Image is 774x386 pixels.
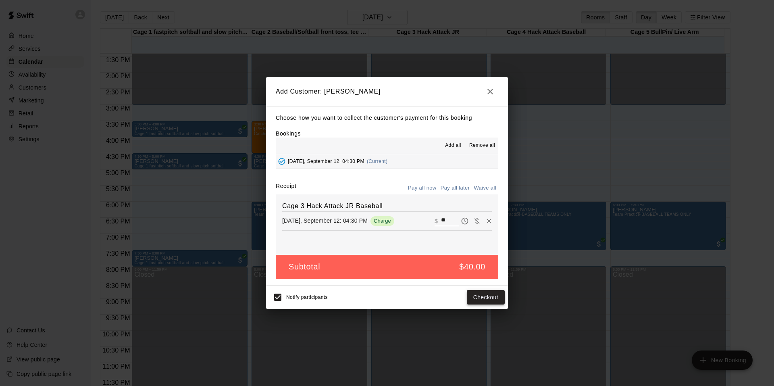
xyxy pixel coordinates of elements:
span: Pay later [459,217,471,224]
span: [DATE], September 12: 04:30 PM [288,159,364,164]
label: Bookings [276,130,301,137]
button: Add all [440,139,466,152]
p: $ [435,217,438,225]
span: Remove all [469,142,495,150]
button: Waive all [472,182,498,194]
label: Receipt [276,182,296,194]
p: Choose how you want to collect the customer's payment for this booking [276,113,498,123]
button: Pay all now [406,182,439,194]
h5: $40.00 [459,261,485,272]
p: [DATE], September 12: 04:30 PM [282,217,368,225]
span: (Current) [367,159,388,164]
h6: Cage 3 Hack Attack JR Baseball [282,201,492,211]
button: Checkout [467,290,505,305]
button: Added - Collect Payment [276,155,288,167]
button: Added - Collect Payment[DATE], September 12: 04:30 PM(Current) [276,154,498,169]
h2: Add Customer: [PERSON_NAME] [266,77,508,106]
button: Remove [483,215,495,227]
span: Add all [445,142,461,150]
span: Waive payment [471,217,483,224]
h5: Subtotal [289,261,320,272]
span: Charge [370,218,394,224]
button: Remove all [466,139,498,152]
span: Notify participants [286,294,328,300]
button: Pay all later [439,182,472,194]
